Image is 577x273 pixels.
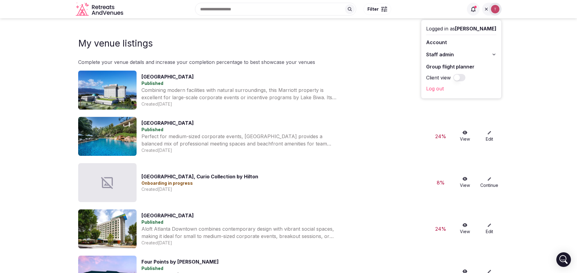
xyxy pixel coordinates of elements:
span: Staff admin [426,51,454,58]
span: Published [141,219,163,225]
a: Continue [480,177,499,188]
a: [GEOGRAPHIC_DATA], Curio Collection by Hilton [141,173,258,180]
a: Four Points by [PERSON_NAME] [141,259,219,265]
span: Published [141,266,163,271]
div: Combining modern facilities with natural surroundings, this Marriott property is excellent for la... [141,86,339,101]
div: Perfect for medium-sized corporate events, [GEOGRAPHIC_DATA] provides a balanced mix of professio... [141,133,339,147]
div: Open Intercom Messenger [556,252,571,267]
a: Log out [426,84,496,93]
a: Edit [480,223,499,235]
img: Venue cover photo for Aloft Atlanta Downtown [78,209,137,248]
a: View [455,223,475,235]
h1: My venue listings [78,38,153,49]
span: [PERSON_NAME] [455,26,496,32]
div: Created [DATE] [141,186,426,192]
span: Published [141,81,163,86]
span: Filter [367,6,379,12]
div: Created [DATE] [141,101,426,107]
img: Venue cover photo for Lake Biwa Marriott Hotel [78,71,137,110]
button: Filter [363,3,391,15]
img: Thiago Martins [491,5,499,13]
div: Created [DATE] [141,240,426,246]
span: Published [141,127,163,132]
a: [GEOGRAPHIC_DATA] [141,120,194,126]
img: Venue cover photo for Ravindra Beach Resort & Spa [78,117,137,156]
svg: Retreats and Venues company logo [76,2,124,16]
a: View [455,131,475,142]
a: Group flight planner [426,62,496,72]
div: 24 % [431,133,450,140]
a: Visit the homepage [76,2,124,16]
a: Edit [480,131,499,142]
a: [GEOGRAPHIC_DATA] [141,212,194,219]
div: 24 % [431,225,450,233]
div: Logged in as [426,25,496,32]
a: [GEOGRAPHIC_DATA] [141,74,194,80]
a: View [455,177,475,188]
div: Aloft Atlanta Downtown combines contemporary design with vibrant social spaces, making it ideal f... [141,225,339,240]
span: Onboarding in progress [141,180,193,186]
button: Staff admin [426,50,496,59]
div: Created [DATE] [141,147,426,153]
div: 8 % [431,179,450,186]
p: Complete your venue details and increase your completion percentage to best showcase your venues [78,58,499,66]
label: Client view [426,74,451,81]
a: Account [426,37,496,47]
